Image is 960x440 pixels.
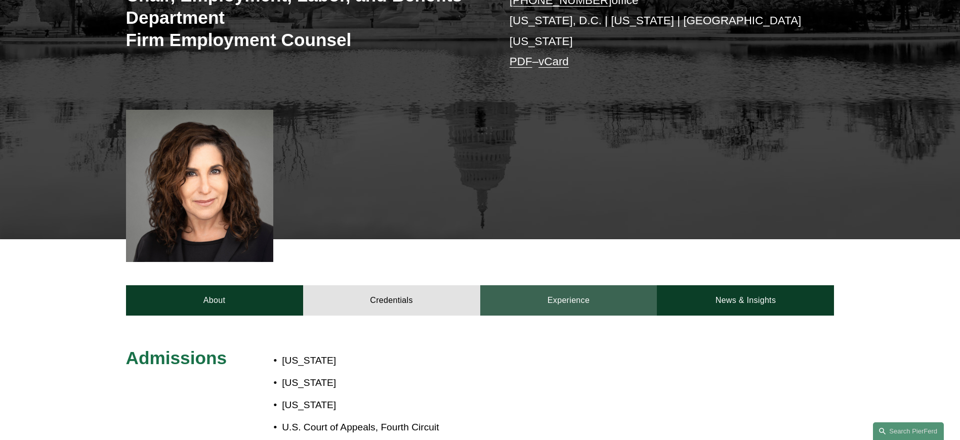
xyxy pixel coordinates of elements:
[480,285,657,316] a: Experience
[126,348,227,368] span: Admissions
[126,285,303,316] a: About
[303,285,480,316] a: Credentials
[282,352,539,370] p: [US_STATE]
[873,422,944,440] a: Search this site
[282,374,539,392] p: [US_STATE]
[510,55,532,68] a: PDF
[282,419,539,436] p: U.S. Court of Appeals, Fourth Circuit
[657,285,834,316] a: News & Insights
[538,55,569,68] a: vCard
[282,397,539,414] p: [US_STATE]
